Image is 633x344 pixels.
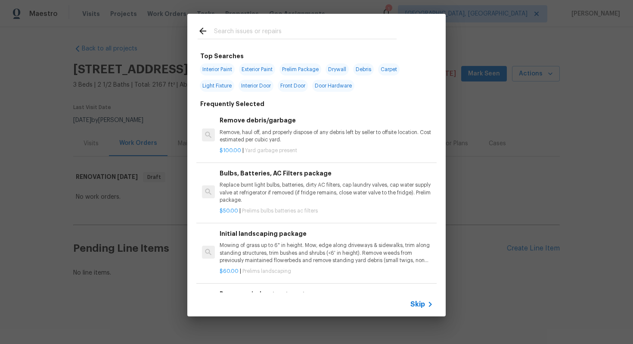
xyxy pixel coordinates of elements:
[312,80,354,92] span: Door Hardware
[220,229,433,238] h6: Initial landscaping package
[279,63,321,75] span: Prelim Package
[242,208,318,213] span: Prelims bulbs batteries ac filters
[353,63,374,75] span: Debris
[220,169,433,178] h6: Bulbs, Batteries, AC Filters package
[239,63,275,75] span: Exterior Paint
[200,80,234,92] span: Light Fixture
[220,148,241,153] span: $100.00
[278,80,308,92] span: Front Door
[220,289,433,299] h6: Remove window treatments
[220,207,433,215] p: |
[220,269,239,274] span: $60.00
[220,242,433,264] p: Mowing of grass up to 6" in height. Mow, edge along driveways & sidewalks, trim along standing st...
[200,99,264,109] h6: Frequently Selected
[220,129,433,144] p: Remove, haul off, and properly dispose of any debris left by seller to offsite location. Cost est...
[220,208,238,213] span: $50.00
[214,26,397,39] input: Search issues or repairs
[220,268,433,275] p: |
[242,269,291,274] span: Prelims landscaping
[326,63,349,75] span: Drywall
[220,116,433,125] h6: Remove debris/garbage
[378,63,400,75] span: Carpet
[220,147,433,154] p: |
[200,63,235,75] span: Interior Paint
[220,181,433,203] p: Replace burnt light bulbs, batteries, dirty AC filters, cap laundry valves, cap water supply valv...
[410,300,425,309] span: Skip
[239,80,273,92] span: Interior Door
[200,51,244,61] h6: Top Searches
[245,148,297,153] span: Yard garbage present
